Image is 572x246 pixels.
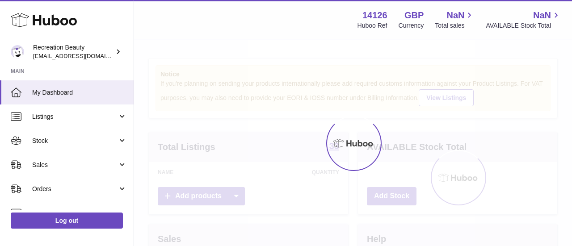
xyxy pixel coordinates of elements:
span: Listings [32,113,118,121]
span: Total sales [435,21,475,30]
a: NaN AVAILABLE Stock Total [486,9,561,30]
a: Log out [11,213,123,229]
div: Currency [399,21,424,30]
span: NaN [446,9,464,21]
div: Recreation Beauty [33,43,114,60]
span: Sales [32,161,118,169]
span: [EMAIL_ADDRESS][DOMAIN_NAME] [33,52,131,59]
span: Stock [32,137,118,145]
span: Orders [32,185,118,193]
strong: GBP [404,9,424,21]
span: NaN [533,9,551,21]
span: AVAILABLE Stock Total [486,21,561,30]
span: My Dashboard [32,88,127,97]
span: Usage [32,209,127,217]
strong: 14126 [362,9,387,21]
div: Huboo Ref [357,21,387,30]
img: internalAdmin-14126@internal.huboo.com [11,45,24,58]
a: NaN Total sales [435,9,475,30]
